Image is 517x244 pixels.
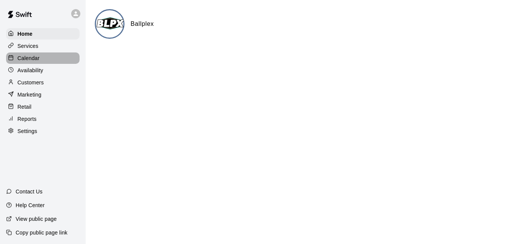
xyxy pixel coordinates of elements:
a: Marketing [6,89,80,100]
p: Retail [18,103,32,111]
a: Home [6,28,80,40]
p: Settings [18,127,37,135]
p: Help Center [16,201,45,209]
a: Retail [6,101,80,112]
p: Calendar [18,54,40,62]
h6: Ballplex [131,19,154,29]
p: Contact Us [16,188,43,195]
p: Customers [18,79,44,86]
p: Availability [18,67,43,74]
a: Customers [6,77,80,88]
p: View public page [16,215,57,223]
a: Services [6,40,80,52]
p: Home [18,30,33,38]
a: Calendar [6,52,80,64]
a: Reports [6,113,80,125]
p: Services [18,42,38,50]
p: Copy public page link [16,229,67,236]
a: Settings [6,125,80,137]
img: Ballplex logo [96,10,124,39]
p: Reports [18,115,37,123]
p: Marketing [18,91,41,98]
a: Availability [6,65,80,76]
